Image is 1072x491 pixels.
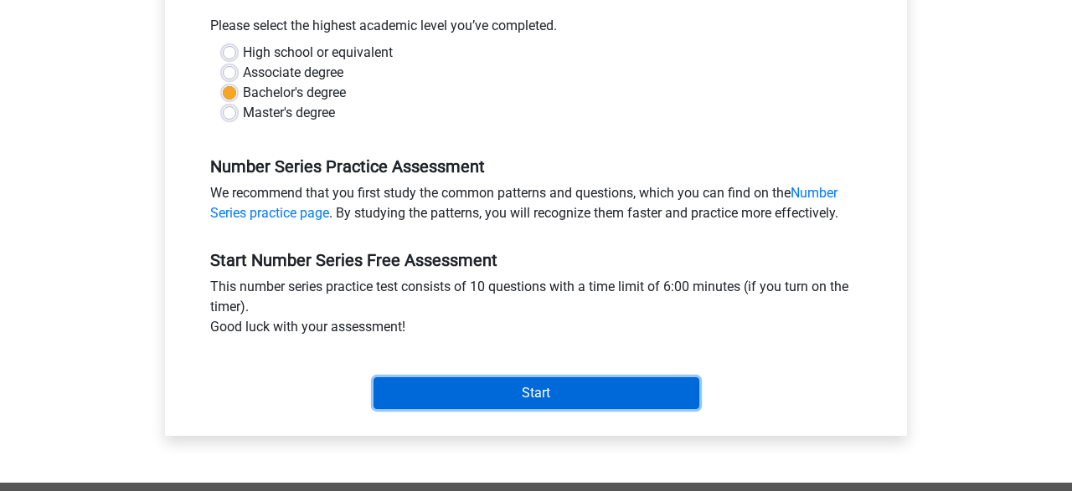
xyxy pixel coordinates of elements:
div: We recommend that you first study the common patterns and questions, which you can find on the . ... [198,183,874,230]
h5: Number Series Practice Assessment [210,156,862,176]
input: Start [374,377,699,409]
label: Bachelor's degree [243,83,346,103]
label: Master's degree [243,103,335,123]
h5: Start Number Series Free Assessment [210,250,862,270]
label: High school or equivalent [243,43,393,63]
div: Please select the highest academic level you’ve completed. [198,16,874,43]
label: Associate degree [243,63,343,83]
div: This number series practice test consists of 10 questions with a time limit of 6:00 minutes (if y... [198,277,874,344]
